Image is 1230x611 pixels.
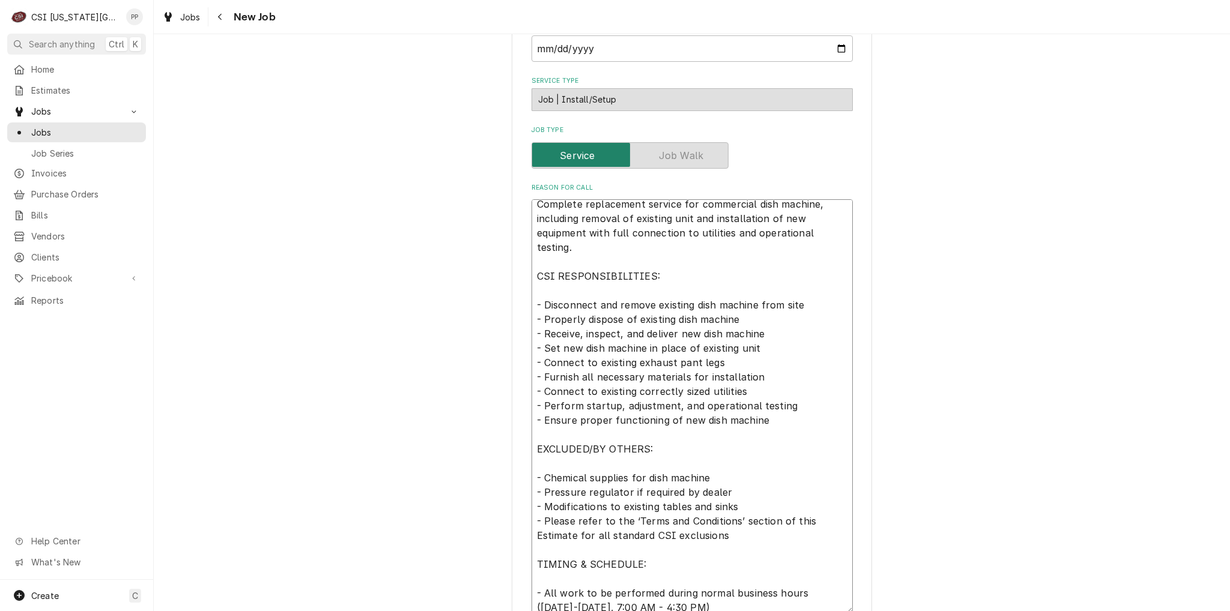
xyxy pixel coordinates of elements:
button: Search anythingCtrlK [7,34,146,55]
span: C [132,589,138,602]
div: Job Type [532,125,853,168]
a: Purchase Orders [7,184,146,204]
a: Estimates [7,80,146,100]
a: Home [7,59,146,79]
span: Vendors [31,230,140,242]
label: Reason For Call [532,183,853,193]
a: Jobs [157,7,205,27]
a: Clients [7,247,146,267]
span: Purchase Orders [31,188,140,200]
label: Job Type [532,125,853,135]
span: Search anything [29,38,95,50]
span: Home [31,63,140,76]
div: Service Type [532,76,853,110]
div: Philip Potter's Avatar [126,8,143,25]
div: CSI Kansas City.'s Avatar [11,8,28,25]
span: Jobs [31,105,122,118]
span: Invoices [31,167,140,179]
span: Job Series [31,147,140,160]
a: Go to Help Center [7,531,146,551]
a: Go to Jobs [7,101,146,121]
span: Pricebook [31,272,122,284]
a: Reports [7,290,146,310]
span: Create [31,591,59,601]
span: Estimates [31,84,140,97]
span: Jobs [180,11,201,23]
span: Help Center [31,535,139,547]
a: Vendors [7,226,146,246]
a: Go to What's New [7,552,146,572]
span: Bills [31,209,140,221]
a: Jobs [7,122,146,142]
span: What's New [31,556,139,568]
div: PP [126,8,143,25]
div: C [11,8,28,25]
div: Service [532,142,853,169]
span: Jobs [31,126,140,139]
span: Clients [31,251,140,263]
div: Date Received [532,19,853,61]
span: Ctrl [109,38,124,50]
label: Service Type [532,76,853,86]
span: K [133,38,138,50]
span: New Job [230,9,276,25]
span: Reports [31,294,140,307]
button: Navigate back [211,7,230,26]
a: Go to Pricebook [7,268,146,288]
div: Job | Install/Setup [532,88,853,111]
a: Job Series [7,143,146,163]
a: Bills [7,205,146,225]
input: yyyy-mm-dd [532,35,853,62]
div: CSI [US_STATE][GEOGRAPHIC_DATA]. [31,11,120,23]
a: Invoices [7,163,146,183]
